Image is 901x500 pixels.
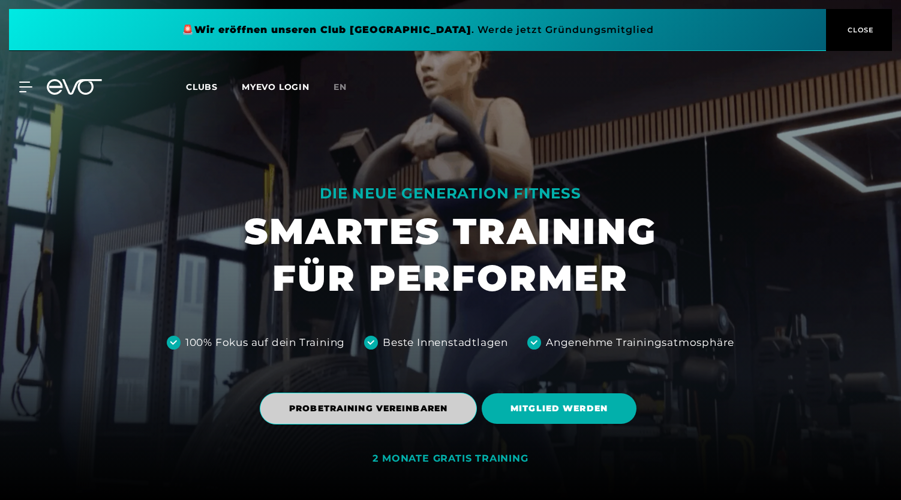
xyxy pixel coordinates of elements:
[242,82,310,92] a: MYEVO LOGIN
[334,80,361,94] a: en
[546,335,734,351] div: Angenehme Trainingsatmosphäre
[510,402,608,415] span: MITGLIED WERDEN
[186,82,218,92] span: Clubs
[289,402,448,415] span: PROBETRAINING VEREINBAREN
[334,82,347,92] span: en
[826,9,892,51] button: CLOSE
[186,81,242,92] a: Clubs
[244,184,657,203] div: DIE NEUE GENERATION FITNESS
[185,335,345,351] div: 100% Fokus auf dein Training
[482,384,641,433] a: MITGLIED WERDEN
[383,335,508,351] div: Beste Innenstadtlagen
[845,25,874,35] span: CLOSE
[244,208,657,302] h1: SMARTES TRAINING FÜR PERFORMER
[373,453,528,465] div: 2 MONATE GRATIS TRAINING
[260,384,482,433] a: PROBETRAINING VEREINBAREN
